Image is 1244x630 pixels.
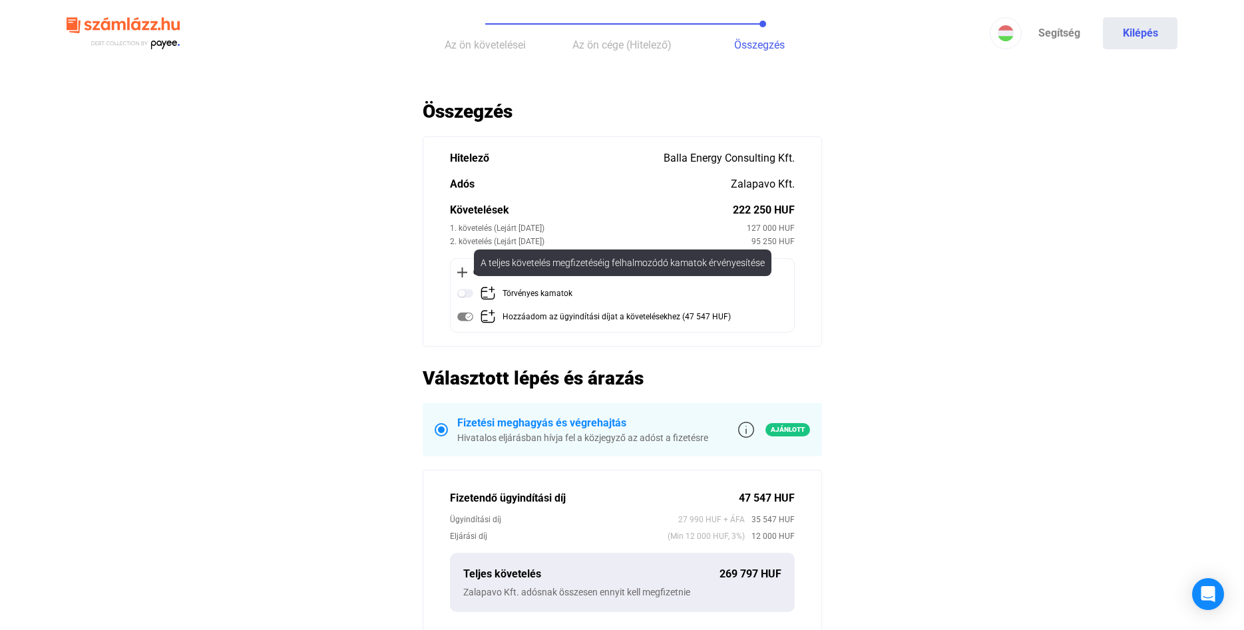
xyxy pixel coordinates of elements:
div: Zalapavo Kft. [731,176,795,192]
span: Ajánlott [765,423,810,436]
div: Opcionális követelések [457,265,787,279]
div: Balla Energy Consulting Kft. [664,150,795,166]
span: Az ön követelései [445,39,526,51]
img: add-claim [480,309,496,325]
span: 12 000 HUF [745,530,795,543]
img: HU [998,25,1014,41]
div: 269 797 HUF [720,566,781,582]
span: 27 990 HUF + ÁFA [678,513,745,526]
div: Hivatalos eljárásban hívja fel a közjegyző az adóst a fizetésre [457,431,708,444]
div: Fizetési meghagyás és végrehajtás [457,415,708,431]
div: Eljárási díj [450,530,668,543]
div: Adós [450,176,731,192]
div: 222 250 HUF [733,202,795,218]
img: szamlazzhu-logo [67,12,180,55]
div: Zalapavo Kft. adósnak összesen ennyit kell megfizetnie [463,585,781,599]
div: Ügyindítási díj [450,513,678,526]
h2: Választott lépés és árazás [423,367,822,390]
div: Open Intercom Messenger [1192,578,1224,610]
span: (Min 12 000 HUF, 3%) [668,530,745,543]
div: 95 250 HUF [751,235,795,248]
div: A teljes követelés megfizetéséig felhalmozódó kamatok érvényesítése [474,249,771,276]
div: 1. követelés (Lejárt [DATE]) [450,222,747,235]
div: Fizetendő ügyindítási díj [450,490,739,506]
img: add-claim [480,285,496,301]
button: Kilépés [1103,17,1177,49]
div: Törvényes kamatok [503,285,572,302]
div: 127 000 HUF [747,222,795,235]
span: Az ön cége (Hitelező) [572,39,672,51]
span: Összegzés [734,39,785,51]
a: info-grey-outlineAjánlott [738,422,810,438]
img: toggle-off [457,285,473,301]
span: 35 547 HUF [745,513,795,526]
div: Hozzáadom az ügyindítási díjat a követelésekhez (47 547 HUF) [503,309,731,325]
img: toggle-on-disabled [457,309,473,325]
button: HU [990,17,1022,49]
img: plus-black [457,267,467,277]
div: Teljes követelés [463,566,720,582]
div: 2. követelés (Lejárt [DATE]) [450,235,751,248]
div: 47 547 HUF [739,490,795,506]
div: Követelések [450,202,733,218]
a: Segítség [1022,17,1096,49]
h2: Összegzés [423,100,822,123]
img: info-grey-outline [738,422,754,438]
div: Hitelező [450,150,664,166]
